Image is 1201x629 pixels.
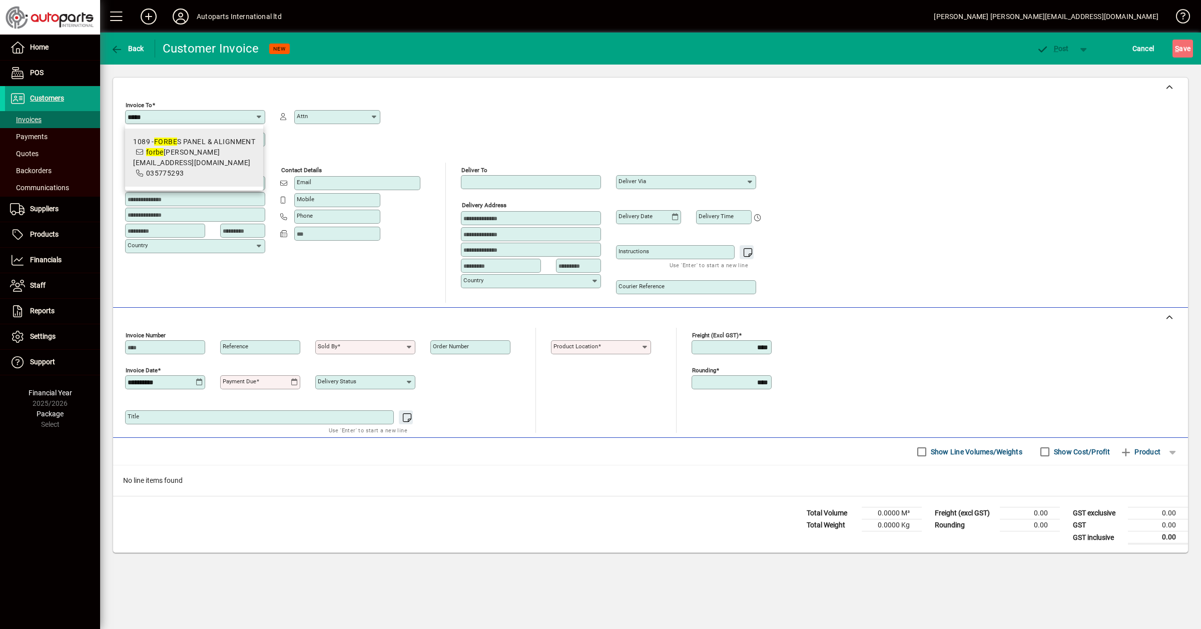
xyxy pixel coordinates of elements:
mat-label: Deliver via [619,178,646,185]
button: Product [1115,443,1165,461]
span: Quotes [10,150,39,158]
mat-label: Order number [433,343,469,350]
a: Invoices [5,111,100,128]
span: ost [1036,45,1069,53]
mat-label: Reference [223,343,248,350]
span: Financials [30,256,62,264]
button: Save [1172,40,1193,58]
em: forbe [146,148,164,156]
div: 1089 - S PANEL & ALIGNMENT [133,137,255,147]
mat-label: Sold by [318,343,337,350]
mat-label: Country [463,277,483,284]
div: No line items found [113,465,1188,496]
mat-label: Freight (excl GST) [692,332,739,339]
div: Customer Invoice [163,41,259,57]
a: Products [5,222,100,247]
span: Financial Year [29,389,72,397]
td: 0.0000 M³ [862,507,922,519]
span: Customers [30,94,64,102]
button: Copy to Delivery address [252,159,268,175]
a: Reports [5,299,100,324]
td: 0.00 [1000,507,1060,519]
mat-label: Payment due [223,378,256,385]
mat-label: Deliver To [461,167,487,174]
em: FORBE [154,138,177,146]
td: Freight (excl GST) [930,507,1000,519]
td: Total Volume [802,507,862,519]
a: Financials [5,248,100,273]
mat-label: Invoice date [126,367,158,374]
a: Quotes [5,145,100,162]
a: Settings [5,324,100,349]
span: Staff [30,281,46,289]
button: Cancel [1130,40,1157,58]
label: Show Line Volumes/Weights [929,447,1022,457]
mat-hint: Use 'Enter' to start a new line [329,424,407,436]
a: Suppliers [5,197,100,222]
span: Payments [10,133,48,141]
mat-label: Title [128,413,139,420]
span: Cancel [1132,41,1154,57]
a: Staff [5,273,100,298]
mat-label: Courier Reference [619,283,665,290]
span: Home [30,43,49,51]
mat-label: Email [297,179,311,186]
mat-hint: Use 'Enter' to start a new line [670,259,748,271]
span: POS [30,69,44,77]
a: Support [5,350,100,375]
span: 035775293 [146,169,184,177]
td: 0.00 [1128,531,1188,544]
mat-label: Invoice To [126,102,152,109]
a: Communications [5,179,100,196]
td: Total Weight [802,519,862,531]
span: Package [37,410,64,418]
div: [PERSON_NAME] [PERSON_NAME][EMAIL_ADDRESS][DOMAIN_NAME] [934,9,1158,25]
span: Products [30,230,59,238]
a: Payments [5,128,100,145]
a: Knowledge Base [1168,2,1188,35]
span: P [1054,45,1058,53]
span: Backorders [10,167,52,175]
span: Product [1120,444,1160,460]
mat-label: Attn [297,113,308,120]
span: NEW [273,46,286,52]
span: Invoices [10,116,42,124]
label: Show Cost/Profit [1052,447,1110,457]
a: Home [5,35,100,60]
a: Backorders [5,162,100,179]
span: Settings [30,332,56,340]
button: Add [133,8,165,26]
span: Support [30,358,55,366]
mat-label: Rounding [692,367,716,374]
mat-label: Delivery time [699,213,734,220]
td: GST inclusive [1068,531,1128,544]
td: GST exclusive [1068,507,1128,519]
td: 0.0000 Kg [862,519,922,531]
span: [PERSON_NAME][EMAIL_ADDRESS][DOMAIN_NAME] [133,148,250,167]
td: 0.00 [1128,519,1188,531]
span: Reports [30,307,55,315]
mat-label: Mobile [297,196,314,203]
button: Profile [165,8,197,26]
button: Post [1031,40,1074,58]
button: Back [108,40,147,58]
mat-option: 1089 - FORBES PANEL & ALIGNMENT [125,129,263,187]
span: Communications [10,184,69,192]
span: S [1175,45,1179,53]
mat-label: Delivery date [619,213,653,220]
td: GST [1068,519,1128,531]
td: 0.00 [1128,507,1188,519]
span: Suppliers [30,205,59,213]
mat-label: Invoice number [126,332,166,339]
span: Back [111,45,144,53]
mat-label: Phone [297,212,313,219]
mat-label: Instructions [619,248,649,255]
mat-label: Product location [553,343,598,350]
div: Autoparts International ltd [197,9,282,25]
mat-label: Delivery status [318,378,356,385]
app-page-header-button: Back [100,40,155,58]
a: POS [5,61,100,86]
mat-label: Country [128,242,148,249]
td: Rounding [930,519,1000,531]
span: ave [1175,41,1190,57]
